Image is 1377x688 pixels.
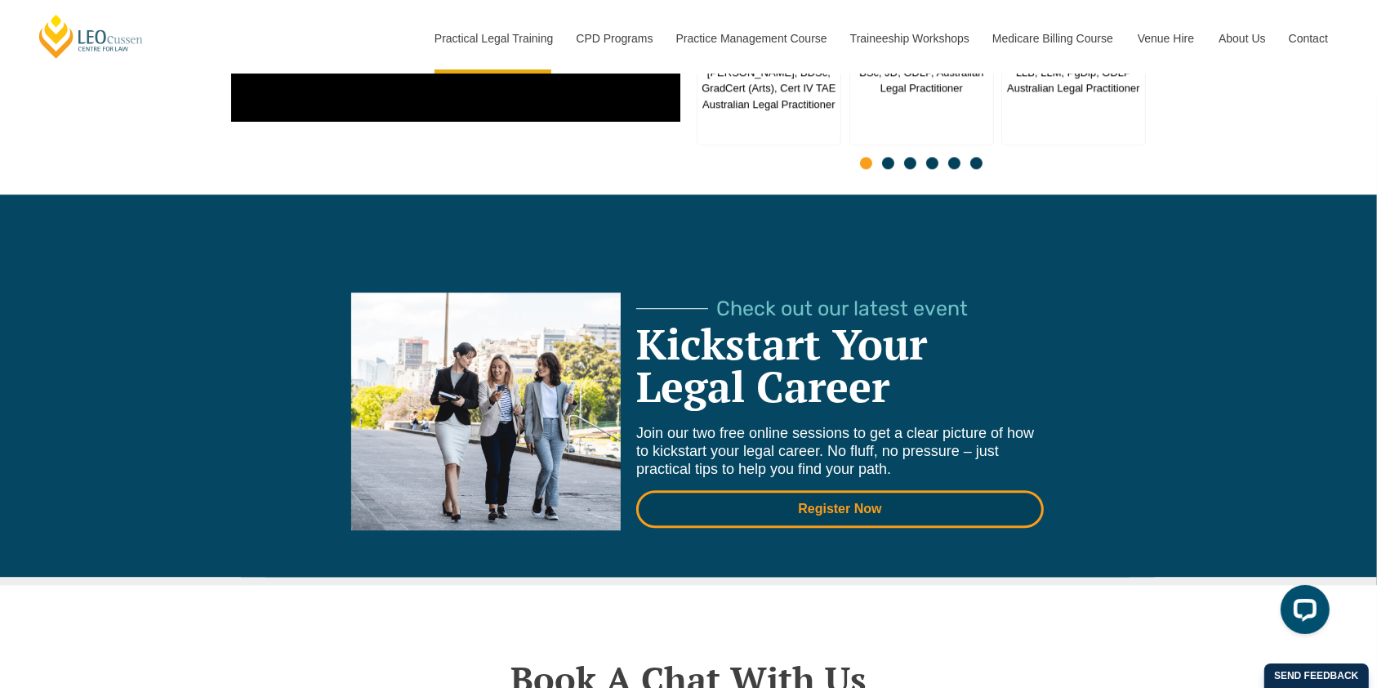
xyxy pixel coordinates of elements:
[636,490,1044,528] a: Register Now
[1268,579,1336,647] iframe: LiveChat chat widget
[716,298,968,319] span: Check out our latest event
[798,503,881,516] span: Register Now
[37,13,145,60] a: [PERSON_NAME] Centre for Law
[838,3,980,74] a: Traineeship Workshops
[882,157,894,169] span: Go to slide 2
[1277,3,1340,74] a: Contact
[904,157,916,169] span: Go to slide 3
[860,157,872,169] span: Go to slide 1
[980,3,1125,74] a: Medicare Billing Course
[1125,3,1206,74] a: Venue Hire
[1206,3,1277,74] a: About Us
[636,315,927,414] a: Kickstart Your Legal Career
[636,443,999,477] span: . No fluff, no pressure – just practical tips to help you find your path.
[664,3,838,74] a: Practice Management Course
[926,157,938,169] span: Go to slide 4
[948,157,960,169] span: Go to slide 5
[970,157,983,169] span: Go to slide 6
[564,3,663,74] a: CPD Programs
[636,425,1034,459] span: Join our two free online sessions to get a clear picture of how to kickstart your legal career
[697,48,840,112] span: [PERSON_NAME], BDSc, GradCert (Arts), Cert IV TAE Australian Legal Practitioner
[422,3,564,74] a: Practical Legal Training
